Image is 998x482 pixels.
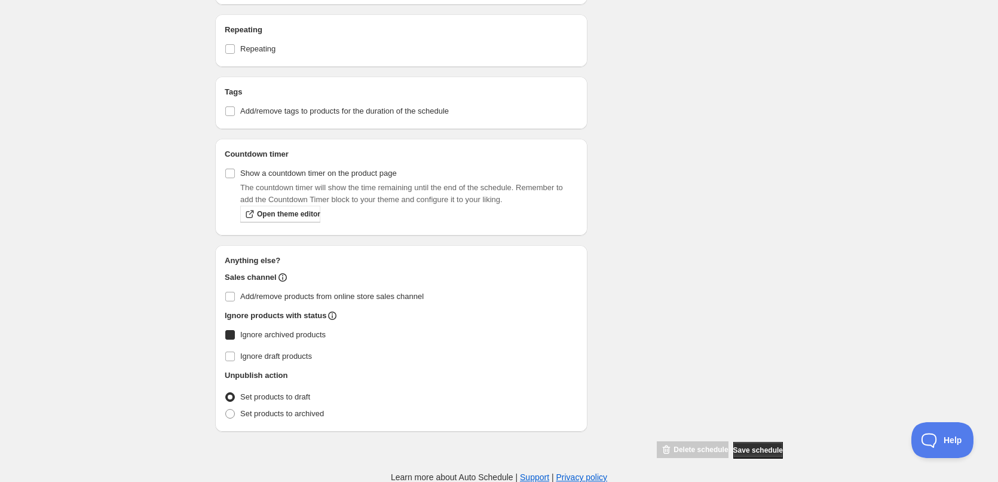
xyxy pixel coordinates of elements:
h2: Repeating [225,24,578,36]
h2: Anything else? [225,255,578,267]
span: Set products to draft [240,392,310,401]
span: Repeating [240,44,275,53]
a: Support [520,472,549,482]
a: Open theme editor [240,206,320,222]
button: Save schedule [733,442,783,459]
span: Ignore draft products [240,352,312,361]
iframe: Toggle Customer Support [911,422,974,458]
span: Ignore archived products [240,330,326,339]
h2: Ignore products with status [225,310,326,322]
span: Set products to archived [240,409,324,418]
span: Show a countdown timer on the product page [240,169,397,178]
h2: Tags [225,86,578,98]
span: Add/remove products from online store sales channel [240,292,424,301]
a: Privacy policy [556,472,608,482]
span: Save schedule [733,446,783,455]
span: Open theme editor [257,209,320,219]
p: The countdown timer will show the time remaining until the end of the schedule. Remember to add t... [240,182,578,206]
h2: Sales channel [225,271,277,283]
h2: Countdown timer [225,148,578,160]
h2: Unpublish action [225,370,287,382]
span: Add/remove tags to products for the duration of the schedule [240,106,449,115]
